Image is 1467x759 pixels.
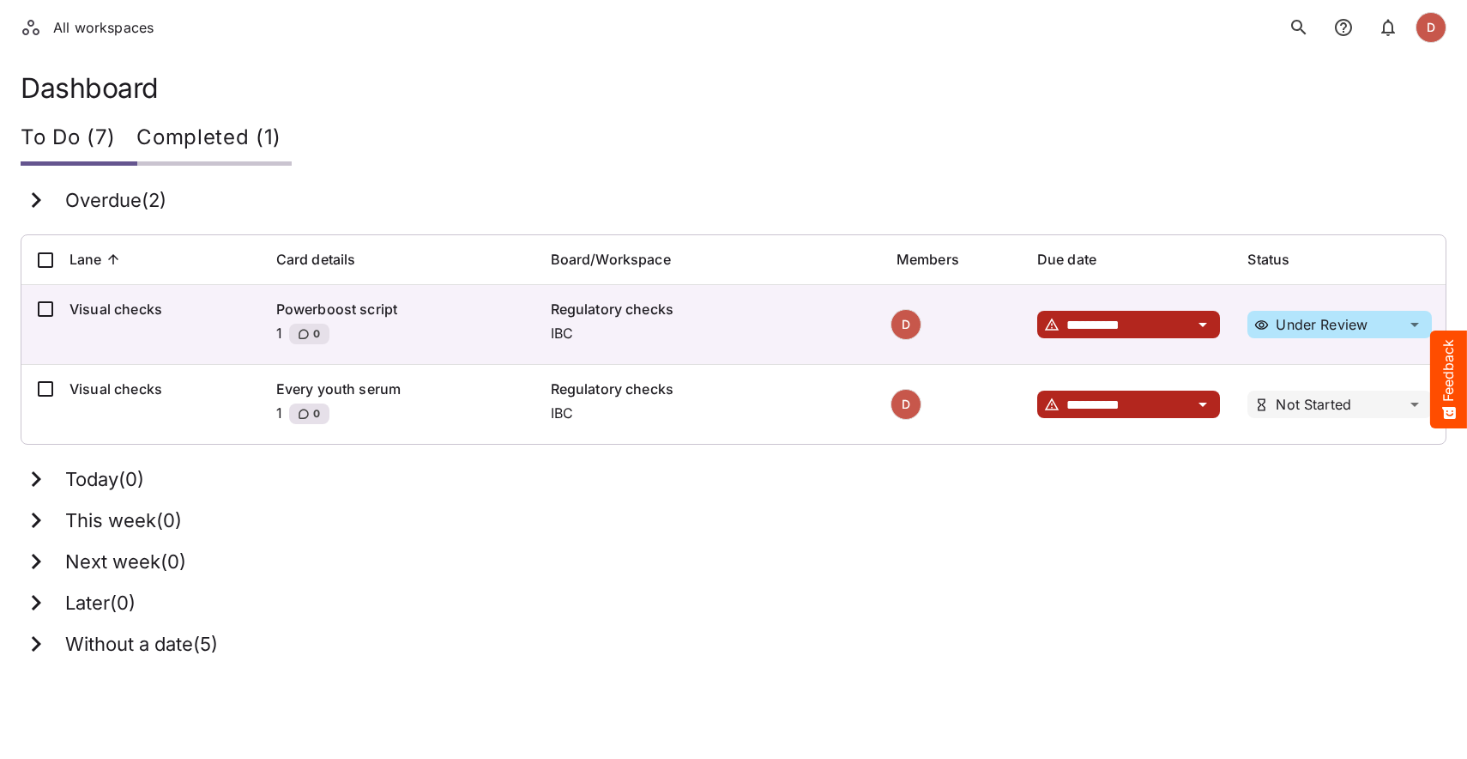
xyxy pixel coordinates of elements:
span: 0 [311,405,320,422]
p: Regulatory checks [551,299,869,319]
h3: Next week ( 0 ) [65,551,186,574]
h3: Overdue ( 2 ) [65,190,166,212]
p: Every youth serum [276,379,523,399]
p: Status [1247,249,1289,270]
p: Not Started [1276,398,1351,411]
p: Under Review [1276,318,1367,331]
p: Board/Workspace [551,249,671,270]
p: Lane [69,249,102,270]
span: 0 [311,325,320,343]
p: Card details [276,249,356,270]
p: Members [896,249,959,270]
p: Regulatory checks [551,379,869,399]
div: To Do (7) [21,114,136,166]
div: D [890,389,921,420]
button: notifications [1371,10,1405,45]
h3: This week ( 0 ) [65,510,182,532]
p: Visual checks [69,379,249,399]
p: Due date [1037,249,1096,270]
div: D [890,309,921,340]
button: search [1282,10,1316,45]
div: Completed (1) [136,114,292,166]
p: Visual checks [69,299,249,319]
h3: Today ( 0 ) [65,469,144,491]
p: IBC [551,323,869,343]
h3: Without a date ( 5 ) [65,634,218,656]
p: IBC [551,403,869,423]
button: Feedback [1430,331,1467,428]
h3: Later ( 0 ) [65,592,136,615]
p: 1 [276,403,282,430]
p: Powerboost script [276,299,523,319]
p: 1 [276,323,282,350]
h1: Dashboard [21,72,1446,104]
button: notifications [1326,10,1361,45]
div: D [1416,12,1446,43]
